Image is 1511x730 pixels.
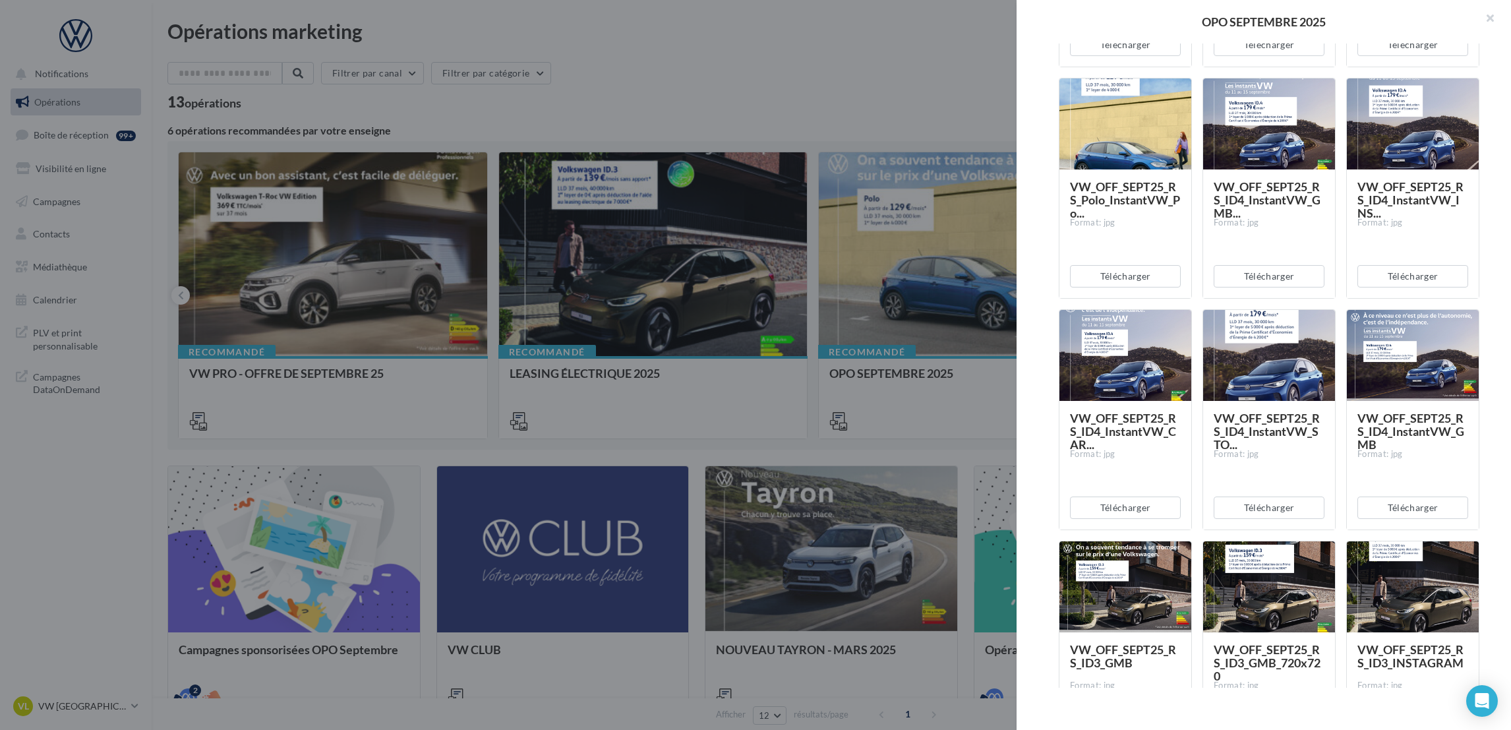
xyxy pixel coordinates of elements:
button: Télécharger [1214,265,1324,288]
button: Télécharger [1070,497,1181,519]
button: Télécharger [1214,34,1324,56]
div: Open Intercom Messenger [1466,685,1498,717]
span: VW_OFF_SEPT25_RS_ID4_InstantVW_CAR... [1070,411,1176,452]
span: VW_OFF_SEPT25_RS_ID3_INSTAGRAM [1357,642,1464,670]
span: VW_OFF_SEPT25_RS_ID3_GMB_720x720 [1214,642,1320,683]
span: VW_OFF_SEPT25_RS_ID4_InstantVW_INS... [1357,179,1464,220]
span: VW_OFF_SEPT25_RS_ID4_InstantVW_GMB [1357,411,1464,452]
div: Format: jpg [1357,217,1468,229]
button: Télécharger [1070,34,1181,56]
span: VW_OFF_SEPT25_RS_Polo_InstantVW_Po... [1070,179,1180,220]
div: Format: jpg [1214,217,1324,229]
div: OPO SEPTEMBRE 2025 [1038,16,1490,28]
span: VW_OFF_SEPT25_RS_ID4_InstantVW_GMB... [1214,179,1320,220]
div: Format: jpg [1357,448,1468,460]
div: Format: jpg [1070,680,1181,692]
span: VW_OFF_SEPT25_RS_ID3_GMB [1070,642,1176,670]
div: Format: jpg [1214,448,1324,460]
button: Télécharger [1357,497,1468,519]
div: Format: jpg [1070,217,1181,229]
button: Télécharger [1070,265,1181,288]
button: Télécharger [1357,34,1468,56]
div: Format: jpg [1214,680,1324,692]
button: Télécharger [1214,497,1324,519]
div: Format: jpg [1070,448,1181,460]
div: Format: jpg [1357,680,1468,692]
span: VW_OFF_SEPT25_RS_ID4_InstantVW_STO... [1214,411,1320,452]
button: Télécharger [1357,265,1468,288]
